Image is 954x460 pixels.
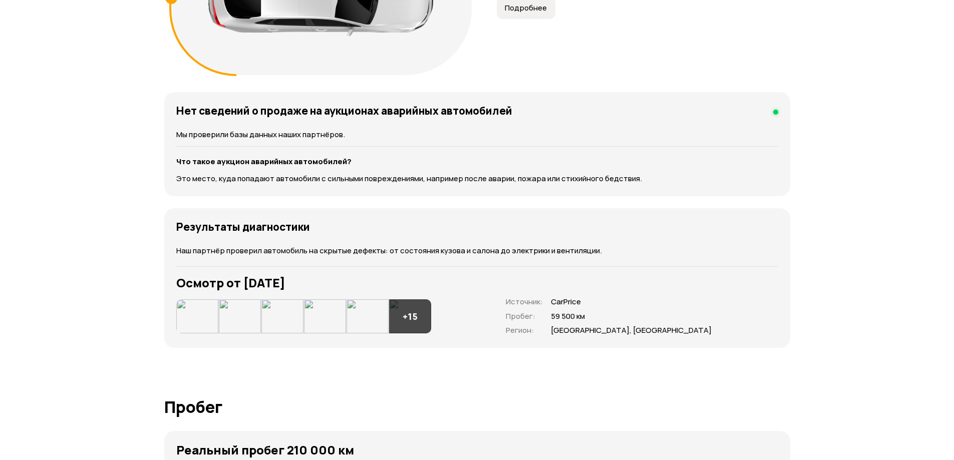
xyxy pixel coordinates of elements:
strong: Реальный пробег 210 000 км [176,441,354,458]
span: CarPrice [551,297,712,307]
span: Пробег : [506,311,535,321]
span: Подробнее [505,3,547,13]
p: Мы проверили базы данных наших партнёров. [176,129,778,140]
span: 59 500 км [551,311,712,322]
h4: Нет сведений о продаже на аукционах аварийных автомобилей [176,104,512,117]
span: [GEOGRAPHIC_DATA], [GEOGRAPHIC_DATA] [551,325,712,336]
h3: Осмотр от [DATE] [176,276,778,290]
span: Регион : [506,325,534,335]
p: Это место, куда попадают автомобили с сильными повреждениями, например после аварии, пожара или с... [176,173,778,184]
strong: Что такое аукцион аварийных автомобилей? [176,156,352,167]
p: Наш партнёр проверил автомобиль на скрытые дефекты: от состояния кузова и салона до электрики и в... [176,245,778,256]
h4: Результаты диагностики [176,220,310,233]
h1: Пробег [164,398,790,416]
span: Источник : [506,296,543,307]
h4: + 15 [403,311,418,322]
